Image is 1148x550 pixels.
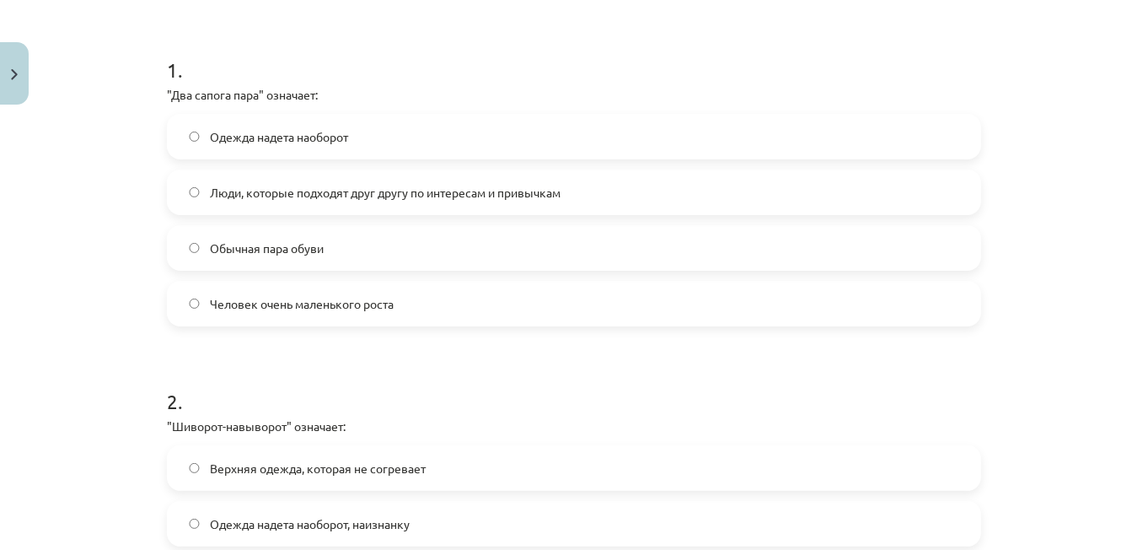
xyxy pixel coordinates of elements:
[167,418,981,435] p: "Шиворот-навыворот" означает:
[210,460,426,477] span: Верхняя одежда, которая не согревает
[189,187,200,198] input: Люди, которые подходят друг другу по интересам и привычкам
[210,240,324,257] span: Обычная пара обуви
[210,128,348,146] span: Одежда надета наоборот
[210,515,410,533] span: Одежда надета наоборот, наизнанку
[189,299,200,310] input: Человек очень маленького роста
[11,69,18,80] img: icon-close-lesson-0947bae3869378f0d4975bcd49f059093ad1ed9edebbc8119c70593378902aed.svg
[189,132,200,143] input: Одежда надета наоборот
[167,29,981,81] h1: 1 .
[189,519,200,530] input: Одежда надета наоборот, наизнанку
[167,360,981,412] h1: 2 .
[210,184,561,202] span: Люди, которые подходят друг другу по интересам и привычкам
[189,463,200,474] input: Верхняя одежда, которая не согревает
[167,86,981,104] p: "Два сапога пара" означает:
[189,243,200,254] input: Обычная пара обуви
[210,295,394,313] span: Человек очень маленького роста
